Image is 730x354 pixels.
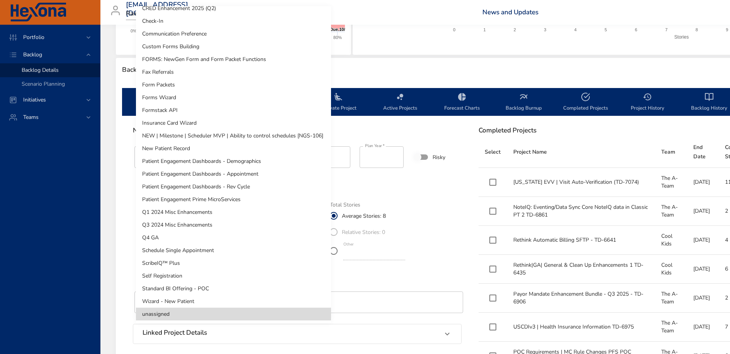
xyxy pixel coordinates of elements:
[136,231,331,244] li: Q4 GA
[136,27,331,40] li: Communication Preference
[136,282,331,295] li: Standard BI Offering - POC
[136,193,331,206] li: Patient Engagement Prime MicroServices
[136,129,331,142] li: NEW | Milestone | Scheduler MVP | Ability to control schedules [NGS-106]
[136,66,331,78] li: Fax Referrals
[136,206,331,218] li: Q1 2024 Misc Enhancements
[136,78,331,91] li: Form Packets
[136,308,331,320] li: unassigned
[136,53,331,66] li: FORMS: NewGen Form and Form Packet Functions
[136,295,331,308] li: Wizard - New Patient
[136,244,331,257] li: Schedule Single Appointment
[136,40,331,53] li: Custom Forms Building
[136,168,331,180] li: Patient Engagement Dashboards - Appointment
[136,269,331,282] li: Self Registration
[136,142,331,155] li: New Patient Record
[136,2,331,15] li: CRED Enhancement 2025 (Q2)
[136,117,331,129] li: Insurance Card Wizard
[136,180,331,193] li: Patient Engagement Dashboards - Rev Cycle
[136,91,331,104] li: Forms Wizard
[136,155,331,168] li: Patient Engagement Dashboards - Demographics
[136,218,331,231] li: Q3 2024 Misc Enhancements
[136,104,331,117] li: Formstack API
[136,15,331,27] li: Check-In
[136,257,331,269] li: ScribeIQ™ Plus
